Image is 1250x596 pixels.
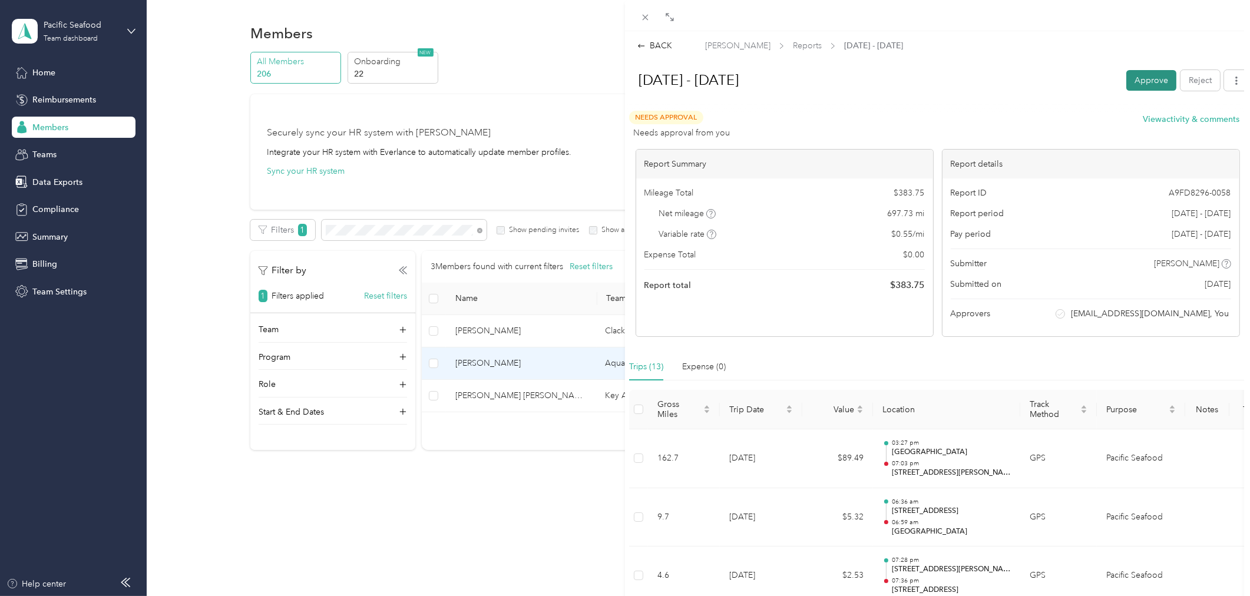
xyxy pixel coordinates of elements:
[892,556,1011,564] p: 07:28 pm
[1185,390,1229,429] th: Notes
[892,518,1011,527] p: 06:59 am
[633,127,730,139] span: Needs approval from you
[812,405,854,415] span: Value
[1126,70,1176,91] button: Approve
[951,207,1004,220] span: Report period
[1169,187,1231,199] span: A9FD8296-0058
[786,403,793,410] span: caret-up
[802,429,873,488] td: $89.49
[1080,408,1087,415] span: caret-down
[892,564,1011,575] p: [STREET_ADDRESS][PERSON_NAME]
[857,403,864,410] span: caret-up
[873,390,1020,429] th: Location
[892,439,1011,447] p: 03:27 pm
[720,390,802,429] th: Trip Date
[644,249,696,261] span: Expense Total
[892,527,1011,537] p: [GEOGRAPHIC_DATA]
[648,390,720,429] th: Gross Miles
[1020,488,1097,547] td: GPS
[1097,488,1185,547] td: Pacific Seafood
[951,278,1002,290] span: Submitted on
[894,187,925,199] span: $ 383.75
[1143,113,1240,125] button: Viewactivity & comments
[1180,70,1220,91] button: Reject
[793,39,822,52] span: Reports
[659,207,716,220] span: Net mileage
[888,207,925,220] span: 697.73 mi
[1030,399,1078,419] span: Track Method
[802,390,873,429] th: Value
[943,150,1239,178] div: Report details
[951,228,991,240] span: Pay period
[1172,228,1231,240] span: [DATE] - [DATE]
[720,429,802,488] td: [DATE]
[648,429,720,488] td: 162.7
[729,405,783,415] span: Trip Date
[951,307,991,320] span: Approvers
[648,488,720,547] td: 9.7
[892,459,1011,468] p: 07:03 pm
[892,506,1011,516] p: [STREET_ADDRESS]
[703,403,710,410] span: caret-up
[705,39,770,52] span: [PERSON_NAME]
[786,408,793,415] span: caret-down
[892,228,925,240] span: $ 0.55 / mi
[1071,307,1229,320] span: [EMAIL_ADDRESS][DOMAIN_NAME], You
[892,447,1011,458] p: [GEOGRAPHIC_DATA]
[682,360,726,373] div: Expense (0)
[629,111,703,124] span: Needs Approval
[951,187,987,199] span: Report ID
[1154,257,1219,270] span: [PERSON_NAME]
[892,585,1011,595] p: [STREET_ADDRESS]
[629,360,663,373] div: Trips (13)
[626,66,1118,94] h1: Aug 25 - Sep 7, 2025
[1169,403,1176,410] span: caret-up
[1106,405,1166,415] span: Purpose
[644,279,692,292] span: Report total
[1080,403,1087,410] span: caret-up
[904,249,925,261] span: $ 0.00
[1020,390,1097,429] th: Track Method
[657,399,701,419] span: Gross Miles
[644,187,694,199] span: Mileage Total
[636,150,933,178] div: Report Summary
[951,257,987,270] span: Submitter
[637,39,672,52] div: BACK
[892,577,1011,585] p: 07:36 pm
[1020,429,1097,488] td: GPS
[891,278,925,292] span: $ 383.75
[1097,429,1185,488] td: Pacific Seafood
[1097,390,1185,429] th: Purpose
[892,468,1011,478] p: [STREET_ADDRESS][PERSON_NAME]
[844,39,903,52] span: [DATE] - [DATE]
[703,408,710,415] span: caret-down
[857,408,864,415] span: caret-down
[720,488,802,547] td: [DATE]
[1172,207,1231,220] span: [DATE] - [DATE]
[1169,408,1176,415] span: caret-down
[659,228,716,240] span: Variable rate
[1205,278,1231,290] span: [DATE]
[892,498,1011,506] p: 06:36 am
[802,488,873,547] td: $5.32
[1184,530,1250,596] iframe: Everlance-gr Chat Button Frame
